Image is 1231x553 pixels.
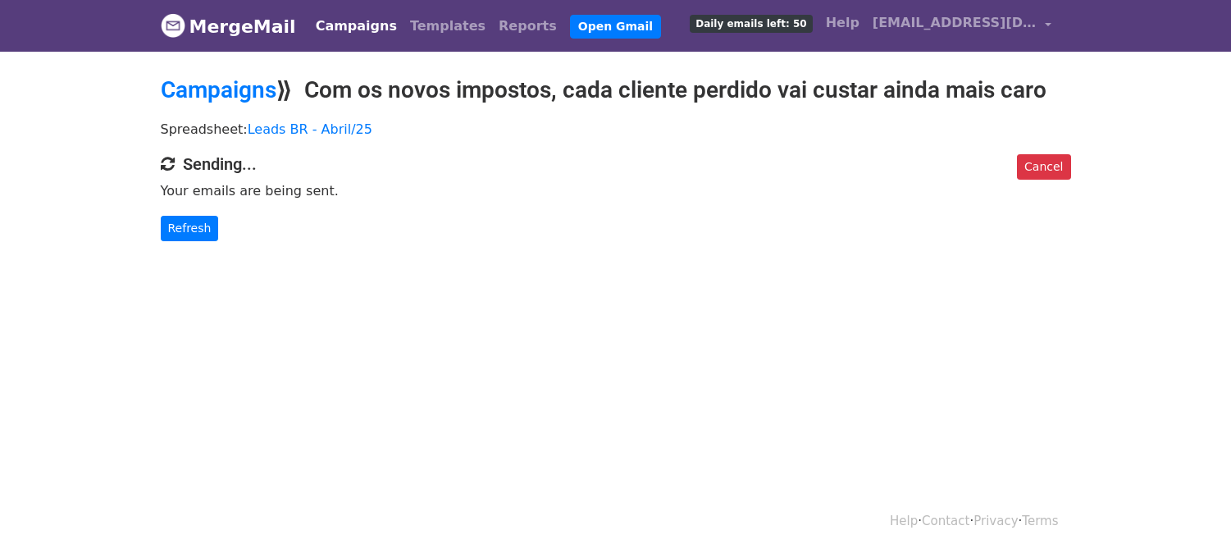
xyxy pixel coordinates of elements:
[403,10,492,43] a: Templates
[161,154,1071,174] h4: Sending...
[309,10,403,43] a: Campaigns
[248,121,372,137] a: Leads BR - Abril/25
[819,7,866,39] a: Help
[1149,474,1231,553] iframe: Chat Widget
[161,182,1071,199] p: Your emails are being sent.
[890,514,918,528] a: Help
[922,514,969,528] a: Contact
[161,76,276,103] a: Campaigns
[1022,514,1058,528] a: Terms
[873,13,1037,33] span: [EMAIL_ADDRESS][DOMAIN_NAME]
[683,7,818,39] a: Daily emails left: 50
[161,76,1071,104] h2: ⟫ Com os novos impostos, cada cliente perdido vai custar ainda mais caro
[1017,154,1070,180] a: Cancel
[570,15,661,39] a: Open Gmail
[973,514,1018,528] a: Privacy
[161,13,185,38] img: MergeMail logo
[161,216,219,241] a: Refresh
[161,9,296,43] a: MergeMail
[690,15,812,33] span: Daily emails left: 50
[161,121,1071,138] p: Spreadsheet:
[492,10,563,43] a: Reports
[866,7,1058,45] a: [EMAIL_ADDRESS][DOMAIN_NAME]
